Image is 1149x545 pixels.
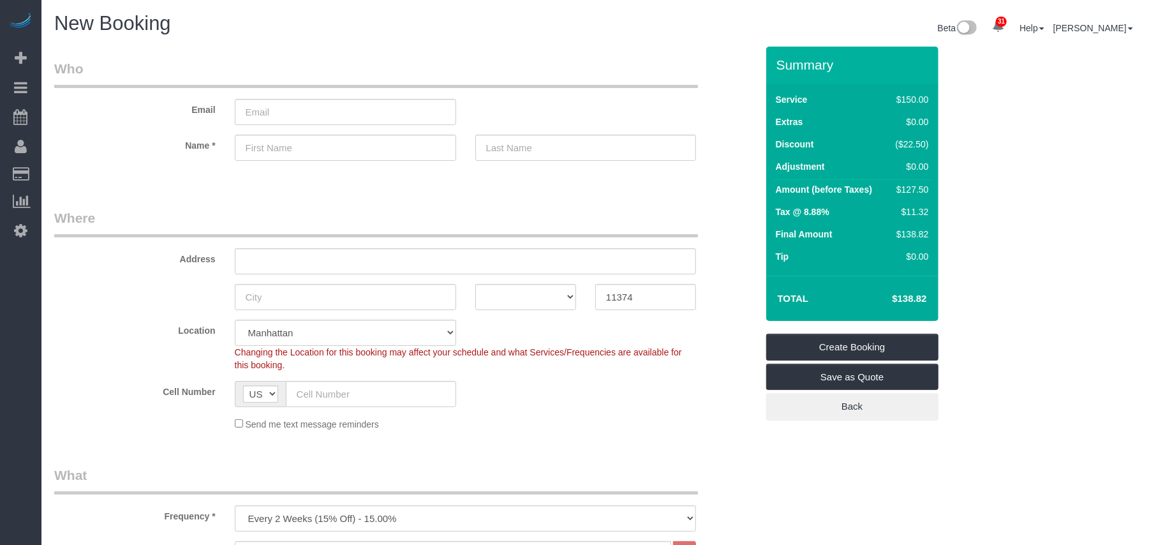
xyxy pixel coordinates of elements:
[891,160,929,173] div: $0.00
[776,250,789,263] label: Tip
[891,183,929,196] div: $127.50
[938,23,977,33] a: Beta
[45,248,225,265] label: Address
[776,138,814,151] label: Discount
[766,364,938,391] a: Save as Quote
[766,334,938,361] a: Create Booking
[956,20,977,37] img: New interface
[54,12,171,34] span: New Booking
[286,381,456,407] input: Cell Number
[776,116,803,128] label: Extras
[246,419,379,429] span: Send me text message reminders
[595,284,696,310] input: Zip Code
[986,13,1011,41] a: 31
[776,57,932,72] h3: Summary
[776,183,872,196] label: Amount (before Taxes)
[54,59,698,88] legend: Who
[776,228,833,241] label: Final Amount
[45,505,225,523] label: Frequency *
[45,135,225,152] label: Name *
[235,99,456,125] input: Email
[891,205,929,218] div: $11.32
[45,381,225,398] label: Cell Number
[891,138,929,151] div: ($22.50)
[891,228,929,241] div: $138.82
[891,250,929,263] div: $0.00
[475,135,697,161] input: Last Name
[8,13,33,31] img: Automaid Logo
[891,116,929,128] div: $0.00
[776,160,825,173] label: Adjustment
[235,135,456,161] input: First Name
[1053,23,1133,33] a: [PERSON_NAME]
[235,347,682,370] span: Changing the Location for this booking may affect your schedule and what Services/Frequencies are...
[54,466,698,495] legend: What
[854,294,926,304] h4: $138.82
[54,209,698,237] legend: Where
[996,17,1007,27] span: 31
[776,205,829,218] label: Tax @ 8.88%
[45,99,225,116] label: Email
[235,284,456,310] input: City
[1019,23,1044,33] a: Help
[766,393,938,420] a: Back
[778,293,809,304] strong: Total
[45,320,225,337] label: Location
[776,93,808,106] label: Service
[891,93,929,106] div: $150.00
